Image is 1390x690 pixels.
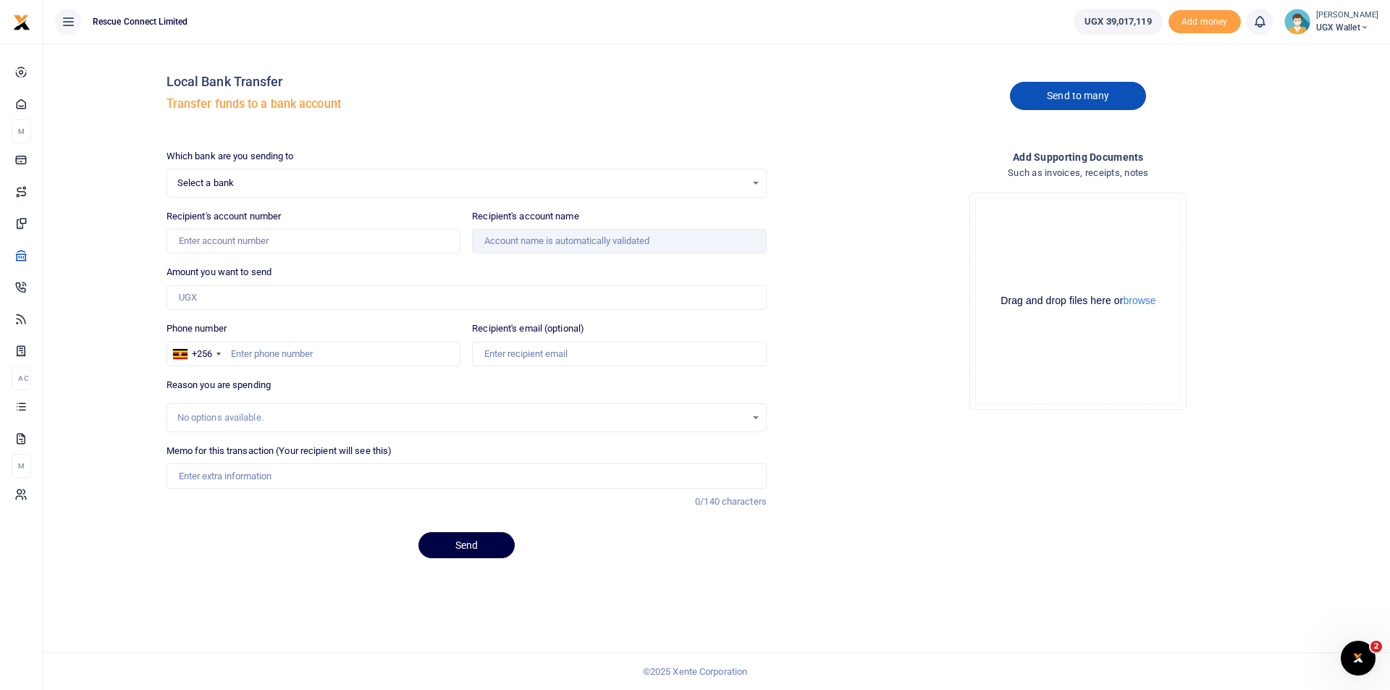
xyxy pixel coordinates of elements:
[1168,10,1241,34] li: Toup your wallet
[1316,21,1378,34] span: UGX Wallet
[722,496,767,507] span: characters
[167,342,225,366] div: Uganda: +256
[1370,641,1382,652] span: 2
[1074,9,1162,35] a: UGX 39,017,119
[167,149,294,164] label: Which bank are you sending to
[167,209,282,224] label: Recipient's account number
[1341,641,1376,676] iframe: Intercom live chat
[13,16,30,27] a: logo-small logo-large logo-large
[167,285,767,310] input: UGX
[167,378,271,392] label: Reason you are spending
[472,342,767,366] input: Enter recipient email
[1084,14,1151,29] span: UGX 39,017,119
[167,229,461,253] input: Enter account number
[12,119,31,143] li: M
[969,193,1187,410] div: File Uploader
[167,342,461,366] input: Enter phone number
[1284,9,1310,35] img: profile-user
[192,347,212,361] div: +256
[167,444,392,458] label: Memo for this transaction (Your recipient will see this)
[167,321,227,336] label: Phone number
[778,165,1378,181] h4: Such as invoices, receipts, notes
[472,321,584,336] label: Recipient's email (optional)
[1168,15,1241,26] a: Add money
[87,15,193,28] span: Rescue Connect Limited
[1168,10,1241,34] span: Add money
[1284,9,1378,35] a: profile-user [PERSON_NAME] UGX Wallet
[1010,82,1146,110] a: Send to many
[1316,9,1378,22] small: [PERSON_NAME]
[418,532,515,558] button: Send
[167,463,767,488] input: Enter extra information
[167,74,767,90] h4: Local Bank Transfer
[167,97,767,112] h5: Transfer funds to a bank account
[472,229,767,253] input: Account name is automatically validated
[177,411,746,425] div: No options available.
[167,265,271,279] label: Amount you want to send
[472,209,578,224] label: Recipient's account name
[13,14,30,31] img: logo-small
[177,176,746,190] span: Select a bank
[1068,9,1168,35] li: Wallet ballance
[12,366,31,390] li: Ac
[976,294,1180,308] div: Drag and drop files here or
[1123,295,1155,306] button: browse
[12,454,31,478] li: M
[778,149,1378,165] h4: Add supporting Documents
[695,496,720,507] span: 0/140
